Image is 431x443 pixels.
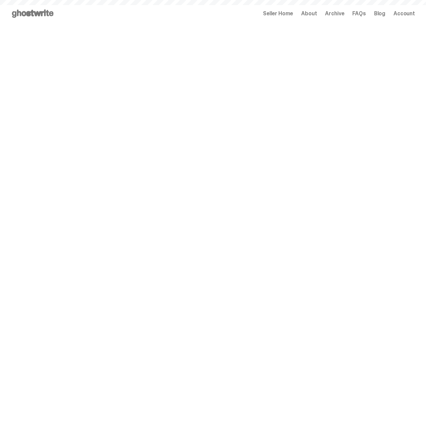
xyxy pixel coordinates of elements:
a: Account [394,11,415,16]
a: Blog [374,11,385,16]
a: Archive [325,11,344,16]
a: About [301,11,317,16]
a: Seller Home [263,11,293,16]
a: FAQs [352,11,366,16]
